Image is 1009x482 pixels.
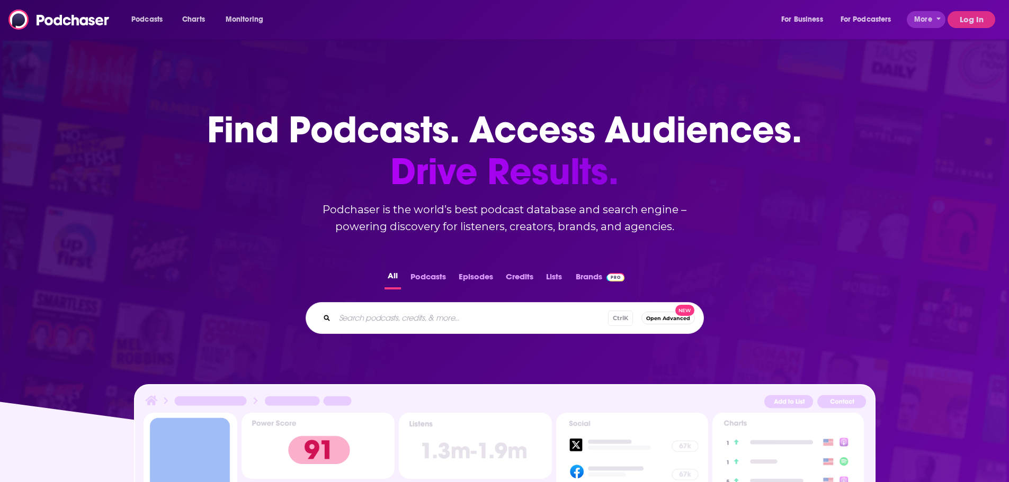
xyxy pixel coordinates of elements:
[948,11,995,28] button: Log In
[841,12,891,27] span: For Podcasters
[306,302,704,334] div: Search podcasts, credits, & more...
[207,151,802,193] span: Drive Results.
[456,269,496,289] button: Episodes
[242,413,395,479] img: Podcast Insights Power score
[646,315,690,321] span: Open Advanced
[385,269,401,289] button: All
[606,273,625,281] img: Podchaser Pro
[503,269,537,289] button: Credits
[675,305,694,316] span: New
[907,11,945,28] button: open menu
[218,11,277,28] button: open menu
[608,311,633,326] span: Ctrl K
[834,11,907,28] button: open menu
[641,312,695,324] button: Open AdvancedNew
[576,269,625,289] a: BrandsPodchaser Pro
[226,12,263,27] span: Monitoring
[293,201,717,235] h2: Podchaser is the world’s best podcast database and search engine – powering discovery for listene...
[781,12,823,27] span: For Business
[407,269,449,289] button: Podcasts
[399,413,552,479] img: Podcast Insights Listens
[543,269,565,289] button: Lists
[914,12,932,27] span: More
[182,12,205,27] span: Charts
[175,11,211,28] a: Charts
[131,12,163,27] span: Podcasts
[144,394,866,412] img: Podcast Insights Header
[124,11,176,28] button: open menu
[774,11,836,28] button: open menu
[207,109,802,193] h1: Find Podcasts. Access Audiences.
[335,310,608,326] input: Search podcasts, credits, & more...
[8,10,110,30] img: Podchaser - Follow, Share and Rate Podcasts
